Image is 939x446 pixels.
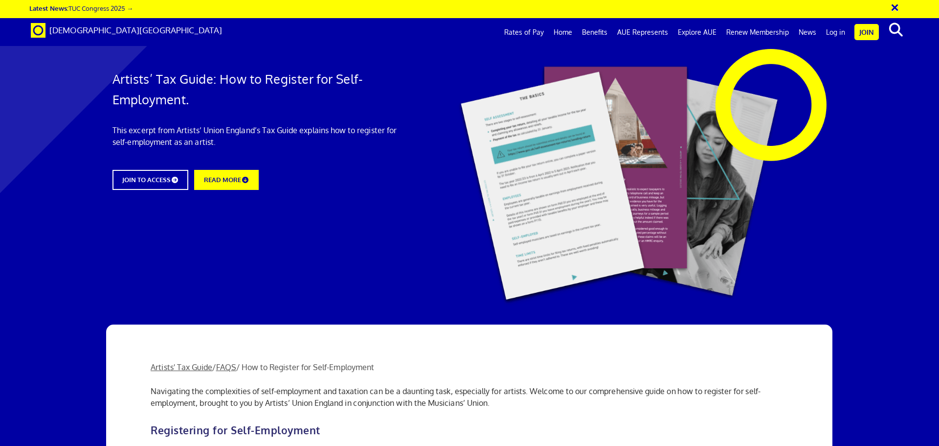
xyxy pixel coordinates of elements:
[151,362,212,372] a: Artists' Tax Guide
[112,69,402,110] h1: Artists’ Tax Guide: How to Register for Self-Employment.
[881,20,911,40] button: search
[794,20,821,45] a: News
[151,424,788,436] h2: Registering for Self-Employment
[549,20,577,45] a: Home
[673,20,721,45] a: Explore AUE
[29,4,133,12] a: Latest News:TUC Congress 2025 →
[29,4,68,12] strong: Latest News:
[112,124,402,148] p: This excerpt from Artists’ Union England’s Tax Guide explains how to register for self-employment...
[821,20,850,45] a: Log in
[151,362,374,372] span: / / How to Register for Self-Employment
[612,20,673,45] a: AUE Represents
[112,170,188,190] a: JOIN TO ACCESS
[194,170,259,190] a: READ MORE
[216,362,236,372] a: FAQS
[499,20,549,45] a: Rates of Pay
[49,25,222,35] span: [DEMOGRAPHIC_DATA][GEOGRAPHIC_DATA]
[151,385,788,409] p: Navigating the complexities of self-employment and taxation can be a daunting task, especially fo...
[721,20,794,45] a: Renew Membership
[577,20,612,45] a: Benefits
[23,18,229,43] a: Brand [DEMOGRAPHIC_DATA][GEOGRAPHIC_DATA]
[854,24,879,40] a: Join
